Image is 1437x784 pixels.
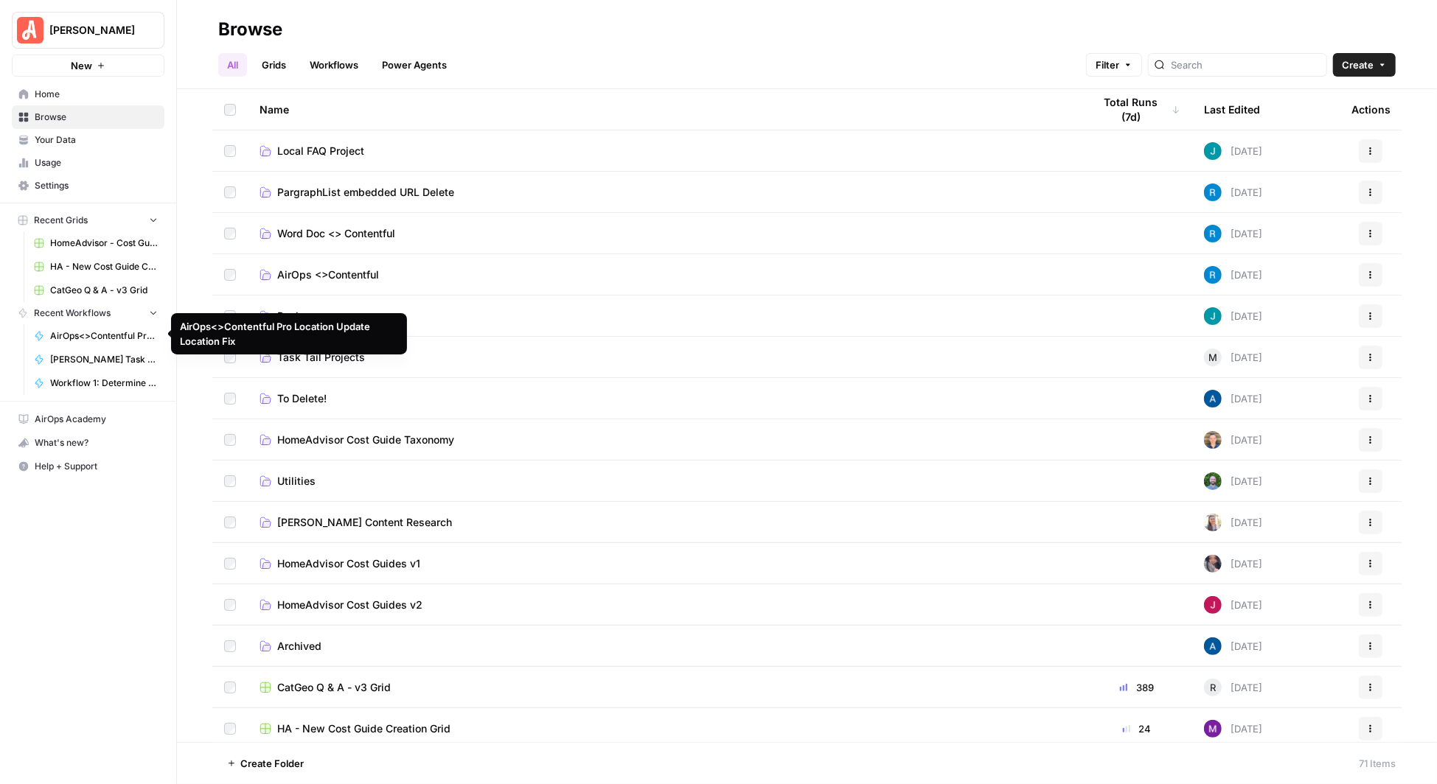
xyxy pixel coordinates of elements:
[1171,57,1321,72] input: Search
[1204,266,1222,284] img: 4ql36xcz6vn5z6vl131rp0snzihs
[12,455,164,478] button: Help + Support
[27,255,164,279] a: HA - New Cost Guide Creation Grid
[277,185,454,200] span: PargraphList embedded URL Delete
[277,350,365,365] span: Task Tail Projects
[1093,721,1180,736] div: 24
[35,179,158,192] span: Settings
[35,460,158,473] span: Help + Support
[373,53,456,77] a: Power Agents
[50,377,158,390] span: Workflow 1: Determine & Apply Cost Changes
[260,433,1070,447] a: HomeAdvisor Cost Guide Taxonomy
[12,12,164,49] button: Workspace: Angi
[277,144,364,158] span: Local FAQ Project
[1096,57,1119,72] span: Filter
[35,156,158,169] span: Usage
[253,53,295,77] a: Grids
[12,83,164,106] a: Home
[50,353,158,366] span: [PERSON_NAME] Task Tail New/ Update CG w/ Internal Links
[277,309,314,323] span: Backup
[180,319,398,349] div: AirOps<>Contentful Pro Location Update Location Fix
[12,128,164,152] a: Your Data
[34,307,111,320] span: Recent Workflows
[12,407,164,431] a: AirOps Academy
[260,680,1070,695] a: CatGeo Q & A - v3 Grid
[1204,472,1222,490] img: c31cosnq5d9pyatcyn1dggbgi3o9
[1204,183,1262,201] div: [DATE]
[50,329,158,343] span: AirOps<>Contentful Pro Location Update Location Fix
[1086,53,1142,77] button: Filter
[277,639,321,654] span: Archived
[35,111,158,124] span: Browse
[218,18,282,41] div: Browse
[260,474,1070,489] a: Utilities
[260,721,1070,736] a: HA - New Cost Guide Creation Grid
[49,23,139,38] span: [PERSON_NAME]
[35,88,158,101] span: Home
[50,284,158,297] span: CatGeo Q & A - v3 Grid
[277,433,454,447] span: HomeAdvisor Cost Guide Taxonomy
[1204,431,1262,449] div: [DATE]
[17,17,44,43] img: Angi Logo
[1204,514,1262,531] div: [DATE]
[27,279,164,302] a: CatGeo Q & A - v3 Grid
[1204,307,1262,325] div: [DATE]
[1204,225,1222,242] img: 4ql36xcz6vn5z6vl131rp0snzihs
[12,105,164,129] a: Browse
[1204,390,1222,407] img: he81ibor8lsei4p3qvg4ugbvimgp
[1204,514,1222,531] img: 6nbwfcfcmyg6kjpjqwyn2ex865ht
[27,348,164,371] a: [PERSON_NAME] Task Tail New/ Update CG w/ Internal Links
[1204,720,1262,738] div: [DATE]
[260,144,1070,158] a: Local FAQ Project
[1204,596,1262,614] div: [DATE]
[260,639,1070,654] a: Archived
[1204,679,1262,696] div: [DATE]
[12,431,164,455] button: What's new?
[277,226,395,241] span: Word Doc <> Contentful
[260,391,1070,406] a: To Delete!
[1093,89,1180,130] div: Total Runs (7d)
[1204,472,1262,490] div: [DATE]
[260,556,1070,571] a: HomeAdvisor Cost Guides v1
[277,515,452,530] span: [PERSON_NAME] Content Research
[218,752,313,775] button: Create Folder
[260,185,1070,200] a: PargraphList embedded URL Delete
[1204,390,1262,407] div: [DATE]
[71,58,92,73] span: New
[1204,637,1262,655] div: [DATE]
[1359,756,1396,771] div: 71 Items
[277,474,316,489] span: Utilities
[12,55,164,77] button: New
[260,598,1070,612] a: HomeAdvisor Cost Guides v2
[1204,555,1262,573] div: [DATE]
[12,174,164,197] a: Settings
[12,302,164,324] button: Recent Workflows
[1204,142,1262,160] div: [DATE]
[277,721,450,736] span: HA - New Cost Guide Creation Grid
[50,237,158,250] span: HomeAdvisor - Cost Guide Updates
[1210,680,1216,695] span: R
[277,598,422,612] span: HomeAdvisor Cost Guides v2
[1204,142,1222,160] img: gsxx783f1ftko5iaboo3rry1rxa5
[218,53,247,77] a: All
[1204,349,1262,366] div: [DATE]
[35,413,158,426] span: AirOps Academy
[27,324,164,348] a: AirOps<>Contentful Pro Location Update Location Fix
[13,432,164,454] div: What's new?
[1204,89,1260,130] div: Last Edited
[1351,89,1391,130] div: Actions
[1204,555,1222,573] img: z7thsnrr4ts3t7dx1vqir5w2yny7
[35,133,158,147] span: Your Data
[1204,183,1222,201] img: 4ql36xcz6vn5z6vl131rp0snzihs
[277,680,391,695] span: CatGeo Q & A - v3 Grid
[277,391,327,406] span: To Delete!
[277,267,379,282] span: AirOps <>Contentful
[34,214,88,227] span: Recent Grids
[277,556,420,571] span: HomeAdvisor Cost Guides v1
[27,371,164,395] a: Workflow 1: Determine & Apply Cost Changes
[260,350,1070,365] a: Task Tail Projects
[240,756,304,771] span: Create Folder
[12,209,164,231] button: Recent Grids
[1204,637,1222,655] img: he81ibor8lsei4p3qvg4ugbvimgp
[12,151,164,175] a: Usage
[260,267,1070,282] a: AirOps <>Contentful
